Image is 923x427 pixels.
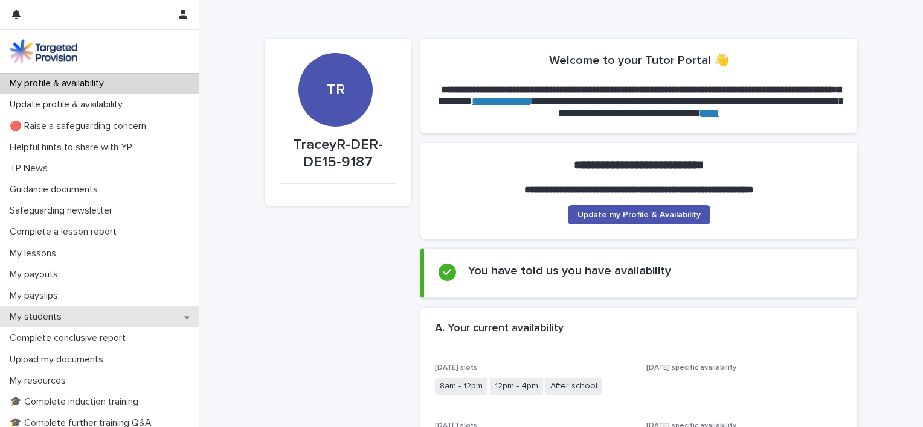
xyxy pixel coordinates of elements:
p: 🎓 Complete induction training [5,396,148,408]
p: TP News [5,163,57,174]
span: 12pm - 4pm [490,378,543,395]
h2: A. Your current availability [435,322,564,335]
a: Update my Profile & Availability [568,205,710,224]
span: 8am - 12pm [435,378,487,395]
p: Upload my documents [5,354,113,365]
p: My resources [5,375,76,387]
p: TraceyR-DER-DE15-9187 [280,136,396,171]
img: M5nRWzHhSzIhMunXDL62 [10,39,77,63]
p: My payouts [5,269,68,280]
h2: Welcome to your Tutor Portal 👋 [549,53,729,68]
span: Update my Profile & Availability [577,210,701,219]
p: My students [5,311,71,323]
p: Complete conclusive report [5,332,135,344]
p: My lessons [5,248,66,259]
h2: You have told us you have availability [468,264,671,278]
p: 🔴 Raise a safeguarding concern [5,121,156,132]
p: Helpful hints to share with YP [5,142,142,153]
span: [DATE] slots [435,364,477,372]
div: TR [298,8,372,99]
p: - [646,378,843,390]
p: Update profile & availability [5,99,132,110]
p: Safeguarding newsletter [5,205,122,217]
p: Complete a lesson report [5,226,126,238]
p: My payslips [5,290,68,302]
p: Guidance documents [5,184,108,195]
p: My profile & availability [5,78,114,89]
span: After school [545,378,602,395]
span: [DATE] specific availability [646,364,736,372]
